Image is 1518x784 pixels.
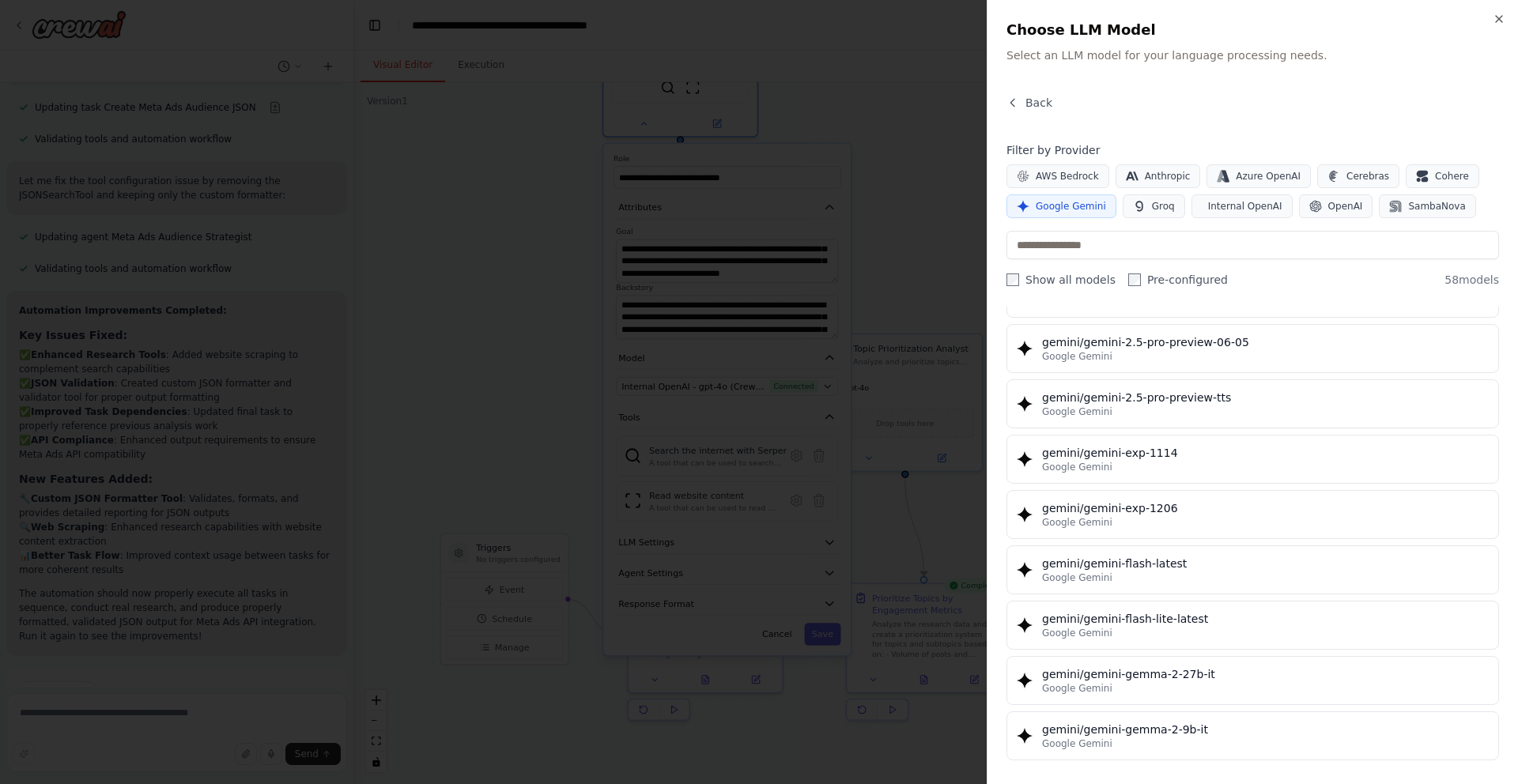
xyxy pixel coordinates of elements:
button: Cohere [1406,164,1479,188]
button: SambaNova [1379,194,1475,218]
span: Google Gemini [1042,571,1112,584]
input: Pre-configured [1128,273,1141,286]
button: Internal OpenAI [1191,194,1293,218]
button: AWS Bedrock [1006,164,1109,188]
span: Google Gemini [1042,516,1112,529]
div: gemini/gemini-exp-1206 [1042,500,1489,516]
div: gemini/gemini-exp-1114 [1042,445,1489,461]
button: gemini/gemini-exp-1206Google Gemini [1006,490,1499,539]
button: gemini/gemini-gemma-2-27b-itGoogle Gemini [1006,656,1499,705]
div: gemini/gemini-gemma-2-27b-it [1042,666,1489,682]
span: Azure OpenAI [1236,170,1301,183]
p: Select an LLM model for your language processing needs. [1006,47,1499,63]
span: Google Gemini [1036,200,1106,213]
div: gemini/gemini-flash-latest [1042,556,1489,571]
span: Google Gemini [1042,405,1112,418]
label: Pre-configured [1128,272,1228,288]
div: gemini/gemini-flash-lite-latest [1042,611,1489,627]
button: gemini/gemini-2.5-pro-preview-ttsGoogle Gemini [1006,379,1499,428]
span: 58 models [1444,272,1499,288]
span: Internal OpenAI [1208,200,1282,213]
button: Back [1006,95,1052,111]
button: gemini/gemini-flash-lite-latestGoogle Gemini [1006,601,1499,650]
button: OpenAI [1299,194,1373,218]
span: Google Gemini [1042,682,1112,695]
div: gemini/gemini-2.5-pro-preview-06-05 [1042,334,1489,350]
span: Cohere [1435,170,1469,183]
button: Cerebras [1317,164,1399,188]
button: gemini/gemini-gemma-2-9b-itGoogle Gemini [1006,711,1499,760]
h4: Filter by Provider [1006,142,1499,158]
div: gemini/gemini-gemma-2-9b-it [1042,722,1489,737]
button: Google Gemini [1006,194,1116,218]
input: Show all models [1006,273,1019,286]
button: gemini/gemini-exp-1114Google Gemini [1006,435,1499,484]
span: Back [1025,95,1052,111]
button: gemini/gemini-2.5-pro-preview-06-05Google Gemini [1006,324,1499,373]
span: Groq [1152,200,1175,213]
span: OpenAI [1328,200,1363,213]
button: Groq [1123,194,1185,218]
span: Google Gemini [1042,461,1112,473]
button: Anthropic [1116,164,1201,188]
button: gemini/gemini-flash-latestGoogle Gemini [1006,545,1499,594]
span: Google Gemini [1042,350,1112,363]
span: Google Gemini [1042,627,1112,639]
span: Cerebras [1346,170,1389,183]
button: Azure OpenAI [1206,164,1311,188]
h2: Choose LLM Model [1006,19,1499,41]
span: AWS Bedrock [1036,170,1099,183]
span: SambaNova [1408,200,1465,213]
span: Anthropic [1145,170,1191,183]
label: Show all models [1006,272,1116,288]
span: Google Gemini [1042,737,1112,750]
div: gemini/gemini-2.5-pro-preview-tts [1042,390,1489,405]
